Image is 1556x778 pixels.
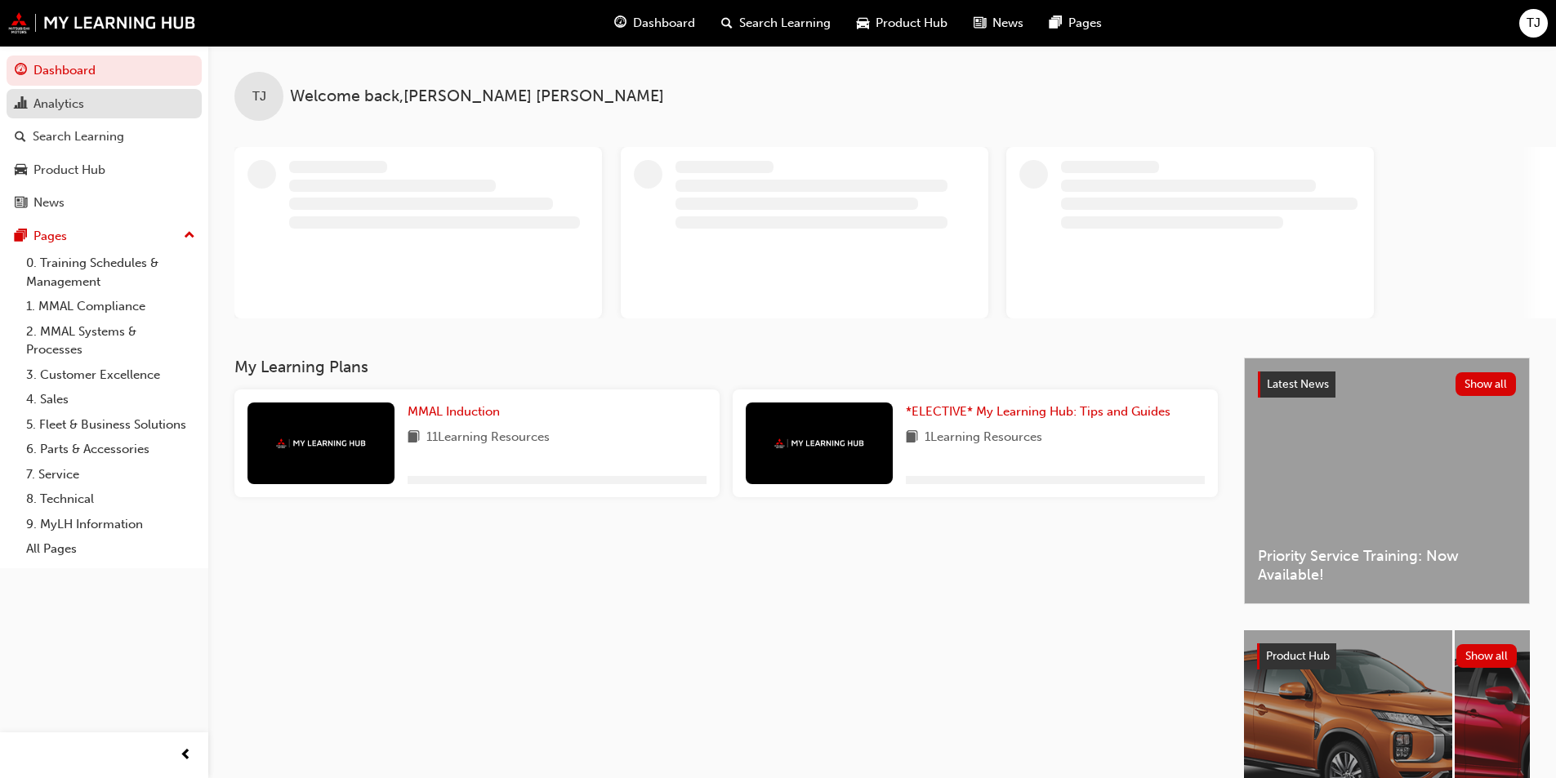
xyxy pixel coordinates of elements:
span: chart-icon [15,97,27,112]
div: Pages [33,227,67,246]
a: News [7,188,202,218]
a: Product Hub [7,155,202,185]
button: Show all [1456,644,1518,668]
img: mmal [774,438,864,449]
span: Priority Service Training: Now Available! [1258,547,1516,584]
button: DashboardAnalyticsSearch LearningProduct HubNews [7,52,202,221]
div: News [33,193,65,212]
a: Latest NewsShow allPriority Service Training: Now Available! [1244,358,1530,604]
img: mmal [8,12,196,33]
span: search-icon [15,130,26,144]
button: TJ [1519,9,1548,38]
span: guage-icon [614,13,626,33]
span: pages-icon [1050,13,1062,33]
a: guage-iconDashboard [601,7,708,40]
span: TJ [252,87,266,106]
span: News [992,14,1023,33]
a: All Pages [20,536,202,562]
h3: My Learning Plans [234,358,1218,376]
span: Pages [1068,14,1102,33]
a: 0. Training Schedules & Management [20,251,202,294]
span: Search Learning [739,14,831,33]
span: car-icon [15,163,27,178]
a: 5. Fleet & Business Solutions [20,412,202,438]
span: prev-icon [180,745,192,766]
a: 4. Sales [20,387,202,412]
a: Dashboard [7,56,202,86]
a: car-iconProduct Hub [844,7,961,40]
a: Product HubShow all [1257,643,1517,669]
button: Pages [7,221,202,251]
span: Latest News [1267,377,1329,391]
span: news-icon [15,196,27,211]
span: MMAL Induction [408,404,500,419]
span: up-icon [184,225,195,247]
span: car-icon [857,13,869,33]
span: *ELECTIVE* My Learning Hub: Tips and Guides [906,404,1170,419]
a: 9. MyLH Information [20,512,202,537]
a: *ELECTIVE* My Learning Hub: Tips and Guides [906,402,1177,421]
a: 8. Technical [20,487,202,512]
a: MMAL Induction [408,402,506,421]
a: pages-iconPages [1037,7,1115,40]
a: Search Learning [7,122,202,152]
div: Analytics [33,95,84,113]
div: Product Hub [33,161,105,180]
span: guage-icon [15,64,27,78]
a: 1. MMAL Compliance [20,294,202,319]
span: Product Hub [1266,649,1330,663]
a: Latest NewsShow all [1258,371,1516,398]
a: search-iconSearch Learning [708,7,844,40]
span: search-icon [721,13,733,33]
span: book-icon [408,428,420,448]
span: news-icon [974,13,986,33]
span: Welcome back , [PERSON_NAME] [PERSON_NAME] [290,87,664,106]
div: Search Learning [33,127,124,146]
a: 7. Service [20,462,202,487]
a: Analytics [7,89,202,119]
span: pages-icon [15,229,27,244]
button: Show all [1456,372,1517,396]
a: 6. Parts & Accessories [20,437,202,462]
span: 1 Learning Resources [925,428,1042,448]
span: Product Hub [876,14,947,33]
a: 2. MMAL Systems & Processes [20,319,202,362]
span: TJ [1527,14,1540,33]
span: book-icon [906,428,918,448]
img: mmal [276,438,366,449]
span: Dashboard [633,14,695,33]
span: 11 Learning Resources [426,428,550,448]
a: 3. Customer Excellence [20,362,202,388]
a: news-iconNews [961,7,1037,40]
